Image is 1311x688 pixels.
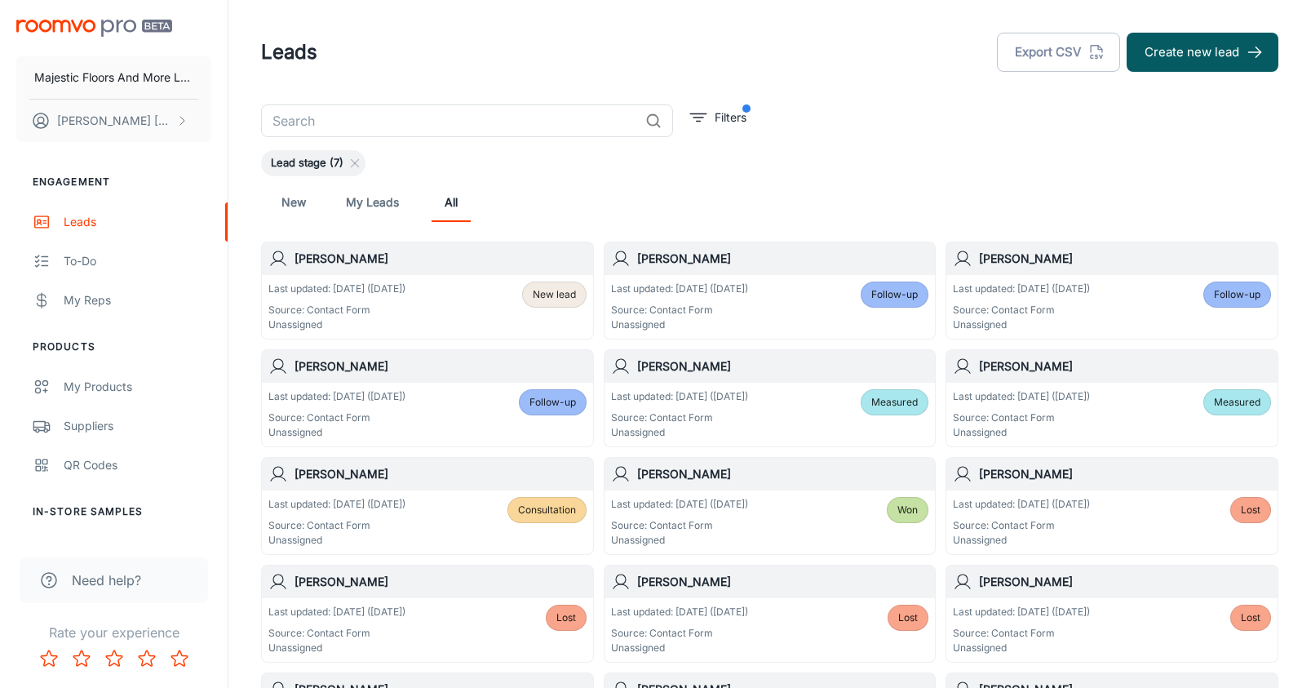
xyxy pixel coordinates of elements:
[98,642,131,675] button: Rate 3 star
[268,518,405,533] p: Source: Contact Form
[897,503,918,517] span: Won
[611,641,748,655] p: Unassigned
[611,303,748,317] p: Source: Contact Form
[268,626,405,641] p: Source: Contact Form
[715,109,746,127] p: Filters
[946,349,1278,447] a: [PERSON_NAME]Last updated: [DATE] ([DATE])Source: Contact FormUnassignedMeasured
[16,20,172,37] img: Roomvo PRO Beta
[268,389,405,404] p: Last updated: [DATE] ([DATE])
[997,33,1120,72] button: Export CSV
[611,518,748,533] p: Source: Contact Form
[946,242,1278,340] a: [PERSON_NAME]Last updated: [DATE] ([DATE])Source: Contact FormUnassignedFollow-up
[13,623,215,642] p: Rate your experience
[637,573,929,591] h6: [PERSON_NAME]
[556,610,576,625] span: Lost
[953,533,1090,548] p: Unassigned
[898,610,918,625] span: Lost
[64,417,211,435] div: Suppliers
[268,533,405,548] p: Unassigned
[268,303,405,317] p: Source: Contact Form
[261,38,317,67] h1: Leads
[72,570,141,590] span: Need help?
[953,425,1090,440] p: Unassigned
[261,242,594,340] a: [PERSON_NAME]Last updated: [DATE] ([DATE])Source: Contact FormUnassignedNew lead
[268,497,405,512] p: Last updated: [DATE] ([DATE])
[57,112,172,130] p: [PERSON_NAME] [PERSON_NAME]
[268,425,405,440] p: Unassigned
[604,242,937,340] a: [PERSON_NAME]Last updated: [DATE] ([DATE])Source: Contact FormUnassignedFollow-up
[64,291,211,309] div: My Reps
[604,457,937,555] a: [PERSON_NAME]Last updated: [DATE] ([DATE])Source: Contact FormUnassignedWon
[65,642,98,675] button: Rate 2 star
[64,456,211,474] div: QR Codes
[295,250,587,268] h6: [PERSON_NAME]
[611,389,748,404] p: Last updated: [DATE] ([DATE])
[611,282,748,296] p: Last updated: [DATE] ([DATE])
[33,642,65,675] button: Rate 1 star
[518,503,576,517] span: Consultation
[637,465,929,483] h6: [PERSON_NAME]
[274,183,313,222] a: New
[64,213,211,231] div: Leads
[953,641,1090,655] p: Unassigned
[611,626,748,641] p: Source: Contact Form
[268,641,405,655] p: Unassigned
[268,411,405,425] p: Source: Contact Form
[268,282,405,296] p: Last updated: [DATE] ([DATE])
[1214,395,1260,410] span: Measured
[1241,610,1260,625] span: Lost
[953,317,1090,332] p: Unassigned
[432,183,471,222] a: All
[611,411,748,425] p: Source: Contact Form
[1241,503,1260,517] span: Lost
[346,183,399,222] a: My Leads
[953,518,1090,533] p: Source: Contact Form
[979,573,1271,591] h6: [PERSON_NAME]
[953,303,1090,317] p: Source: Contact Form
[16,100,211,142] button: [PERSON_NAME] [PERSON_NAME]
[64,378,211,396] div: My Products
[295,465,587,483] h6: [PERSON_NAME]
[637,357,929,375] h6: [PERSON_NAME]
[295,573,587,591] h6: [PERSON_NAME]
[946,565,1278,663] a: [PERSON_NAME]Last updated: [DATE] ([DATE])Source: Contact FormUnassignedLost
[261,457,594,555] a: [PERSON_NAME]Last updated: [DATE] ([DATE])Source: Contact FormUnassignedConsultation
[611,425,748,440] p: Unassigned
[34,69,193,87] p: Majestic Floors And More LLC
[261,104,639,137] input: Search
[953,626,1090,641] p: Source: Contact Form
[261,150,365,176] div: Lead stage (7)
[604,349,937,447] a: [PERSON_NAME]Last updated: [DATE] ([DATE])Source: Contact FormUnassignedMeasured
[953,605,1090,619] p: Last updated: [DATE] ([DATE])
[979,465,1271,483] h6: [PERSON_NAME]
[163,642,196,675] button: Rate 5 star
[871,287,918,302] span: Follow-up
[604,565,937,663] a: [PERSON_NAME]Last updated: [DATE] ([DATE])Source: Contact FormUnassignedLost
[1214,287,1260,302] span: Follow-up
[533,287,576,302] span: New lead
[946,457,1278,555] a: [PERSON_NAME]Last updated: [DATE] ([DATE])Source: Contact FormUnassignedLost
[64,252,211,270] div: To-do
[261,155,353,171] span: Lead stage (7)
[953,497,1090,512] p: Last updated: [DATE] ([DATE])
[529,395,576,410] span: Follow-up
[611,317,748,332] p: Unassigned
[611,497,748,512] p: Last updated: [DATE] ([DATE])
[1127,33,1278,72] button: Create new lead
[953,389,1090,404] p: Last updated: [DATE] ([DATE])
[611,533,748,548] p: Unassigned
[979,250,1271,268] h6: [PERSON_NAME]
[268,317,405,332] p: Unassigned
[16,56,211,99] button: Majestic Floors And More LLC
[953,411,1090,425] p: Source: Contact Form
[871,395,918,410] span: Measured
[261,349,594,447] a: [PERSON_NAME]Last updated: [DATE] ([DATE])Source: Contact FormUnassignedFollow-up
[261,565,594,663] a: [PERSON_NAME]Last updated: [DATE] ([DATE])Source: Contact FormUnassignedLost
[131,642,163,675] button: Rate 4 star
[268,605,405,619] p: Last updated: [DATE] ([DATE])
[295,357,587,375] h6: [PERSON_NAME]
[953,282,1090,296] p: Last updated: [DATE] ([DATE])
[686,104,751,131] button: filter
[979,357,1271,375] h6: [PERSON_NAME]
[637,250,929,268] h6: [PERSON_NAME]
